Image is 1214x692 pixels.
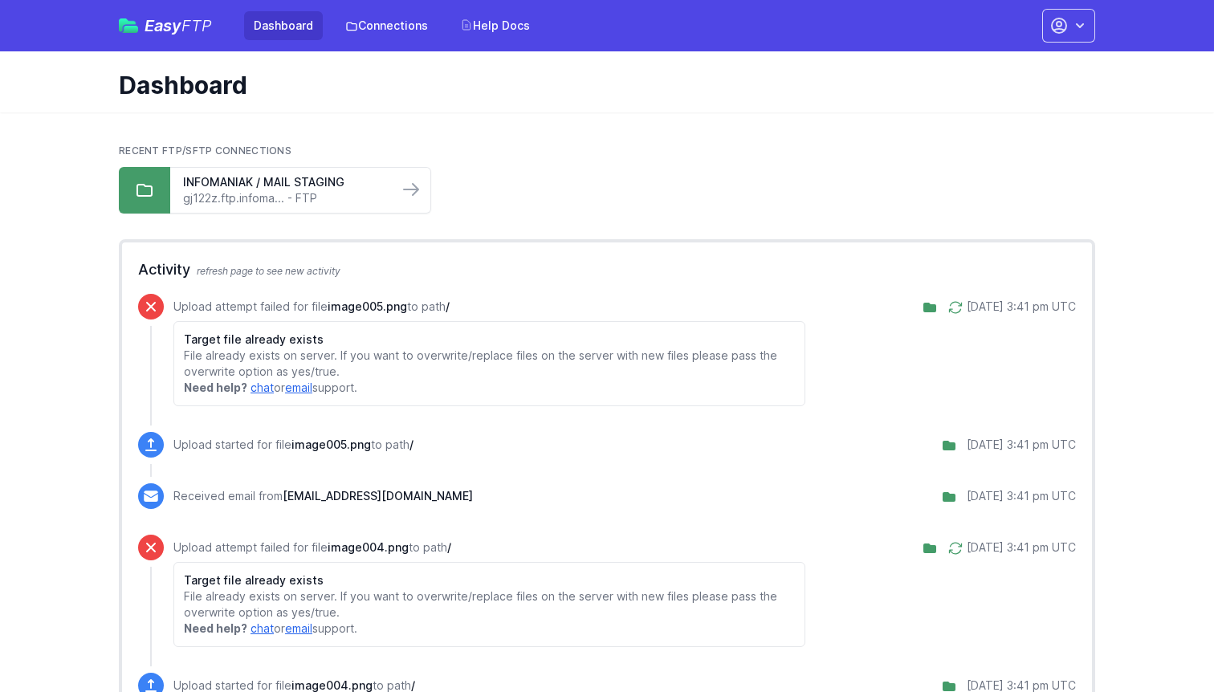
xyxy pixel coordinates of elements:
[244,11,323,40] a: Dashboard
[184,572,795,588] h6: Target file already exists
[450,11,540,40] a: Help Docs
[283,489,473,503] span: [EMAIL_ADDRESS][DOMAIN_NAME]
[119,145,1095,157] h2: Recent FTP/SFTP Connections
[183,190,385,206] a: gj122z.ftp.infoma... - FTP
[119,18,212,34] a: EasyFTP
[446,299,450,313] span: /
[328,540,409,554] span: image004.png
[183,174,385,190] a: INFOMANIAK / MAIL STAGING
[251,381,274,394] a: chat
[184,380,795,396] p: or support.
[173,299,805,315] p: Upload attempt failed for file to path
[145,18,212,34] span: Easy
[184,621,795,637] p: or support.
[184,381,247,394] strong: Need help?
[967,299,1076,315] div: [DATE] 3:41 pm UTC
[409,438,413,451] span: /
[285,621,312,635] a: email
[173,437,413,453] p: Upload started for file to path
[336,11,438,40] a: Connections
[184,621,247,635] strong: Need help?
[967,539,1076,556] div: [DATE] 3:41 pm UTC
[291,438,371,451] span: image005.png
[184,588,795,621] p: File already exists on server. If you want to overwrite/replace files on the server with new file...
[119,18,138,33] img: easyftp_logo.png
[285,381,312,394] a: email
[291,678,373,692] span: image004.png
[197,265,340,277] span: refresh page to see new activity
[251,621,274,635] a: chat
[184,348,795,380] p: File already exists on server. If you want to overwrite/replace files on the server with new file...
[411,678,415,692] span: /
[173,539,805,556] p: Upload attempt failed for file to path
[447,540,451,554] span: /
[181,16,212,35] span: FTP
[184,332,795,348] h6: Target file already exists
[138,258,1076,281] h2: Activity
[967,437,1076,453] div: [DATE] 3:41 pm UTC
[328,299,407,313] span: image005.png
[173,488,473,504] p: Received email from
[119,71,1082,100] h1: Dashboard
[967,488,1076,504] div: [DATE] 3:41 pm UTC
